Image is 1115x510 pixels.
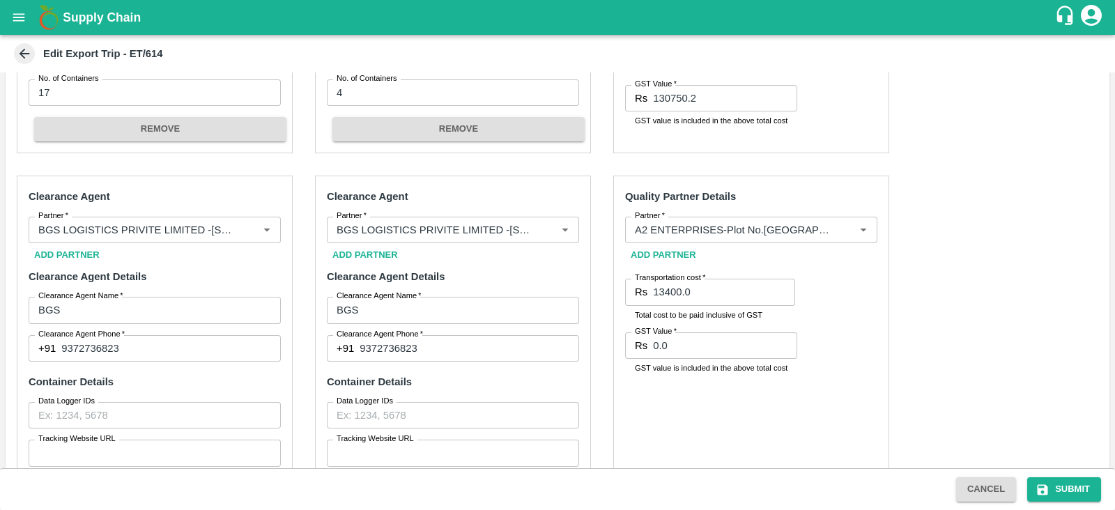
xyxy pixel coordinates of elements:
[34,117,286,141] button: REMOVE
[337,329,423,340] label: Clearance Agent Phone
[3,1,35,33] button: open drawer
[1079,3,1104,32] div: account of current user
[635,114,787,127] p: GST value is included in the above total cost
[38,210,68,222] label: Partner
[556,221,574,239] button: Open
[63,10,141,24] b: Supply Chain
[43,48,163,59] b: Edit Export Trip - ET/614
[29,402,281,428] input: Ex: 1234, 5678
[1054,5,1079,30] div: customer-support
[38,433,116,445] label: Tracking Website URL
[29,243,105,268] button: Add Partner
[63,8,1054,27] a: Supply Chain
[33,221,236,239] input: Select Partner
[327,376,412,387] strong: Container Details
[337,433,414,445] label: Tracking Website URL
[635,309,785,321] p: Total cost to be paid inclusive of GST
[635,338,647,353] p: Rs
[337,291,422,302] label: Clearance Agent Name
[653,85,797,111] input: GST Included in the above cost
[635,326,677,337] label: GST Value
[327,402,579,428] input: Ex: 1234, 5678
[629,221,832,239] input: Select Partner
[625,243,702,268] button: Add Partner
[38,341,56,356] p: +91
[38,73,99,84] label: No. of Containers
[635,79,677,90] label: GST Value
[38,291,123,302] label: Clearance Agent Name
[38,329,125,340] label: Clearance Agent Phone
[635,272,705,284] label: Transportation cost
[327,191,408,202] strong: Clearance Agent
[331,221,534,239] input: Select Partner
[29,191,110,202] strong: Clearance Agent
[29,271,146,282] strong: Clearance Agent Details
[625,191,736,202] strong: Quality Partner Details
[1027,477,1101,502] button: Submit
[635,284,647,300] p: Rs
[854,221,872,239] button: Open
[653,332,797,359] input: GST Included in the above cost
[635,91,647,106] p: Rs
[337,210,367,222] label: Partner
[635,362,787,374] p: GST value is included in the above total cost
[258,221,276,239] button: Open
[327,243,403,268] button: Add Partner
[635,210,665,222] label: Partner
[337,396,393,407] label: Data Logger IDs
[337,73,397,84] label: No. of Containers
[337,341,354,356] p: +91
[38,396,95,407] label: Data Logger IDs
[956,477,1016,502] button: Cancel
[332,117,585,141] button: REMOVE
[327,271,445,282] strong: Clearance Agent Details
[35,3,63,31] img: logo
[29,376,114,387] strong: Container Details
